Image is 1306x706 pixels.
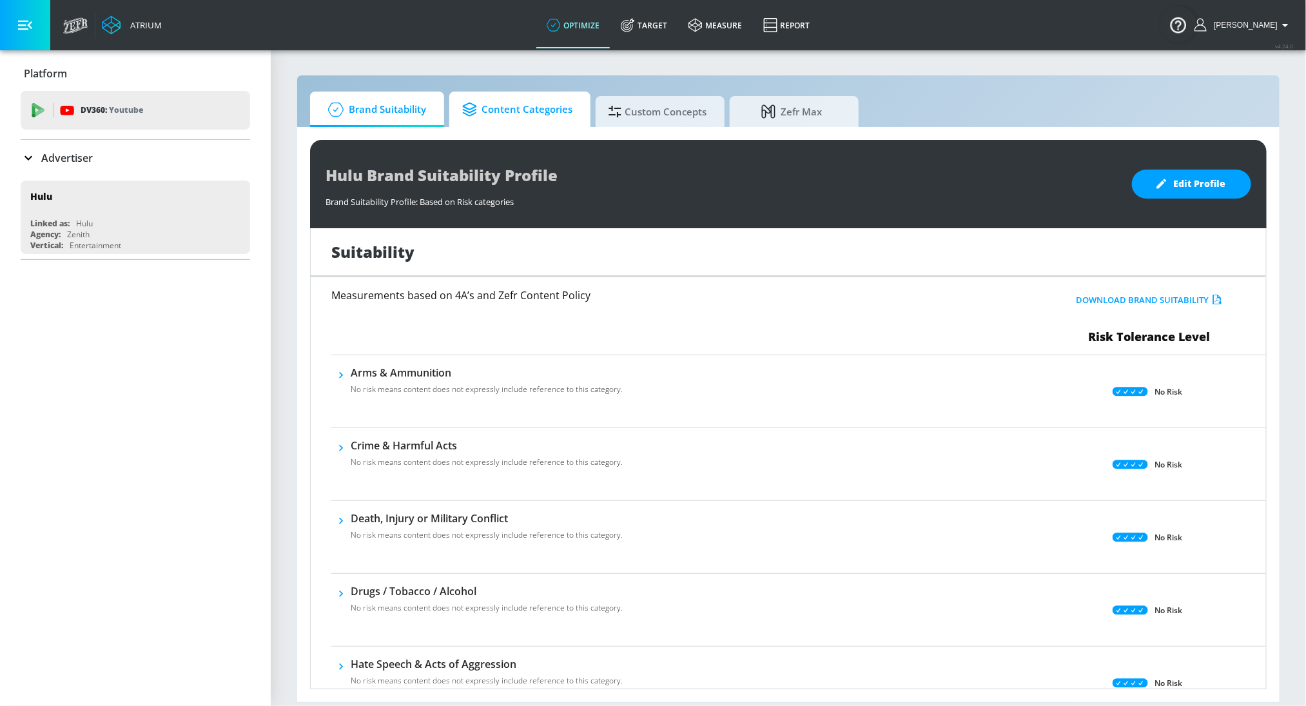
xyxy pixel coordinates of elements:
div: Entertainment [70,240,121,251]
span: Risk Tolerance Level [1088,329,1210,344]
p: Platform [24,66,67,81]
button: Download Brand Suitability [1073,290,1225,310]
p: No risk means content does not expressly include reference to this category. [351,456,623,468]
p: No risk means content does not expressly include reference to this category. [351,675,623,687]
div: Crime & Harmful ActsNo risk means content does not expressly include reference to this category. [351,438,623,476]
div: Hulu [30,190,52,202]
div: Agency: [30,229,61,240]
button: Edit Profile [1132,170,1251,199]
h6: Measurements based on 4A’s and Zefr Content Policy [331,290,955,300]
div: Platform [21,55,250,92]
p: Advertiser [41,151,93,165]
div: Hate Speech & Acts of AggressionNo risk means content does not expressly include reference to thi... [351,657,623,694]
p: No risk means content does not expressly include reference to this category. [351,384,623,395]
button: [PERSON_NAME] [1194,17,1293,33]
p: Youtube [109,103,143,117]
div: Vertical: [30,240,63,251]
span: v 4.24.0 [1275,43,1293,50]
span: Content Categories [462,94,572,125]
h6: Hate Speech & Acts of Aggression [351,657,623,671]
div: Hulu [76,218,93,229]
button: Open Resource Center [1160,6,1196,43]
span: [PERSON_NAME] [1209,21,1278,30]
p: No Risk [1155,458,1182,471]
div: Zenith [67,229,90,240]
div: Death, Injury or Military ConflictNo risk means content does not expressly include reference to t... [351,511,623,549]
h6: Crime & Harmful Acts [351,438,623,453]
div: Linked as: [30,218,70,229]
p: No Risk [1155,603,1182,617]
div: HuluLinked as:HuluAgency:ZenithVertical:Entertainment [21,181,250,254]
a: Report [753,2,821,48]
h1: Suitability [331,241,414,262]
a: optimize [536,2,610,48]
span: Custom Concepts [609,96,707,127]
div: Advertiser [21,140,250,176]
div: Brand Suitability Profile: Based on Risk categories [326,190,1119,208]
p: No risk means content does not expressly include reference to this category. [351,602,623,614]
div: Arms & AmmunitionNo risk means content does not expressly include reference to this category. [351,366,623,403]
p: No Risk [1155,676,1182,690]
div: Atrium [125,19,162,31]
h6: Drugs / Tobacco / Alcohol [351,584,623,598]
p: No Risk [1155,531,1182,544]
span: Brand Suitability [323,94,426,125]
h6: Arms & Ammunition [351,366,623,380]
div: DV360: Youtube [21,91,250,130]
p: DV360: [81,103,143,117]
a: Target [610,2,678,48]
a: measure [678,2,753,48]
a: Atrium [102,15,162,35]
p: No Risk [1155,385,1182,398]
span: Zefr Max [743,96,841,127]
h6: Death, Injury or Military Conflict [351,511,623,525]
span: Edit Profile [1158,176,1225,192]
div: Drugs / Tobacco / AlcoholNo risk means content does not expressly include reference to this categ... [351,584,623,622]
p: No risk means content does not expressly include reference to this category. [351,529,623,541]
